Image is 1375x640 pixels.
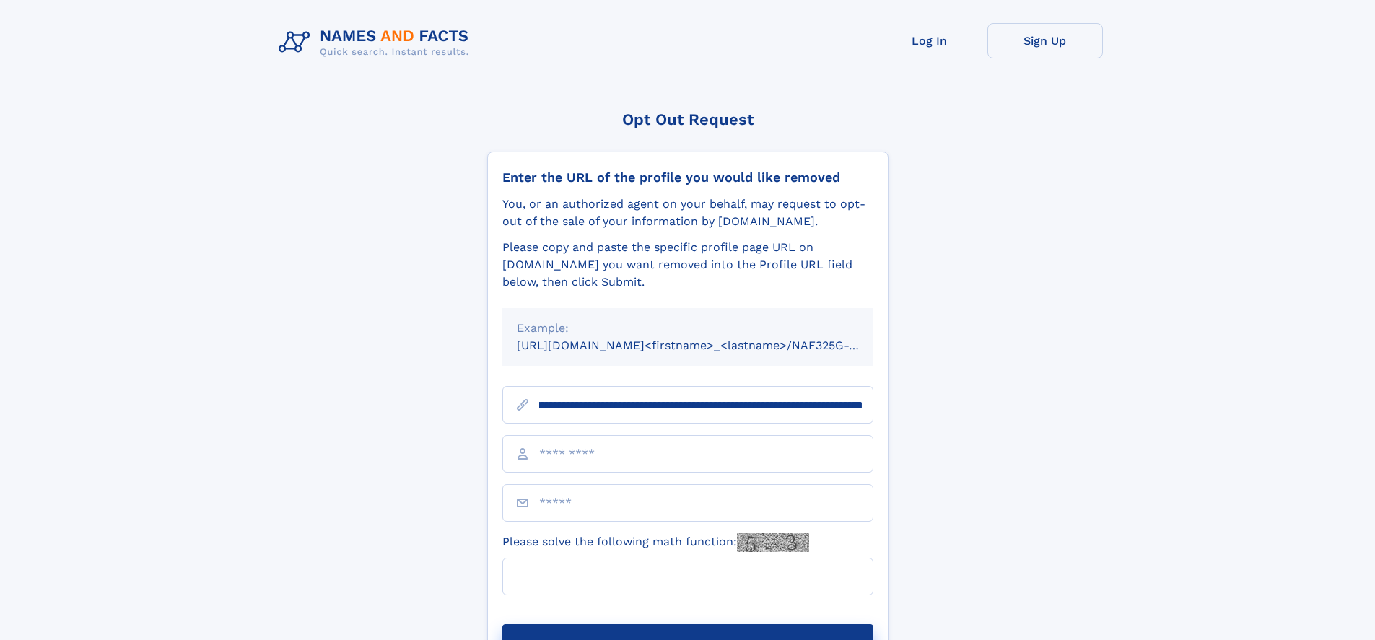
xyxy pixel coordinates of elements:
[502,170,873,185] div: Enter the URL of the profile you would like removed
[502,533,809,552] label: Please solve the following math function:
[517,320,859,337] div: Example:
[987,23,1103,58] a: Sign Up
[517,338,901,352] small: [URL][DOMAIN_NAME]<firstname>_<lastname>/NAF325G-xxxxxxxx
[502,239,873,291] div: Please copy and paste the specific profile page URL on [DOMAIN_NAME] you want removed into the Pr...
[487,110,889,128] div: Opt Out Request
[502,196,873,230] div: You, or an authorized agent on your behalf, may request to opt-out of the sale of your informatio...
[273,23,481,62] img: Logo Names and Facts
[872,23,987,58] a: Log In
